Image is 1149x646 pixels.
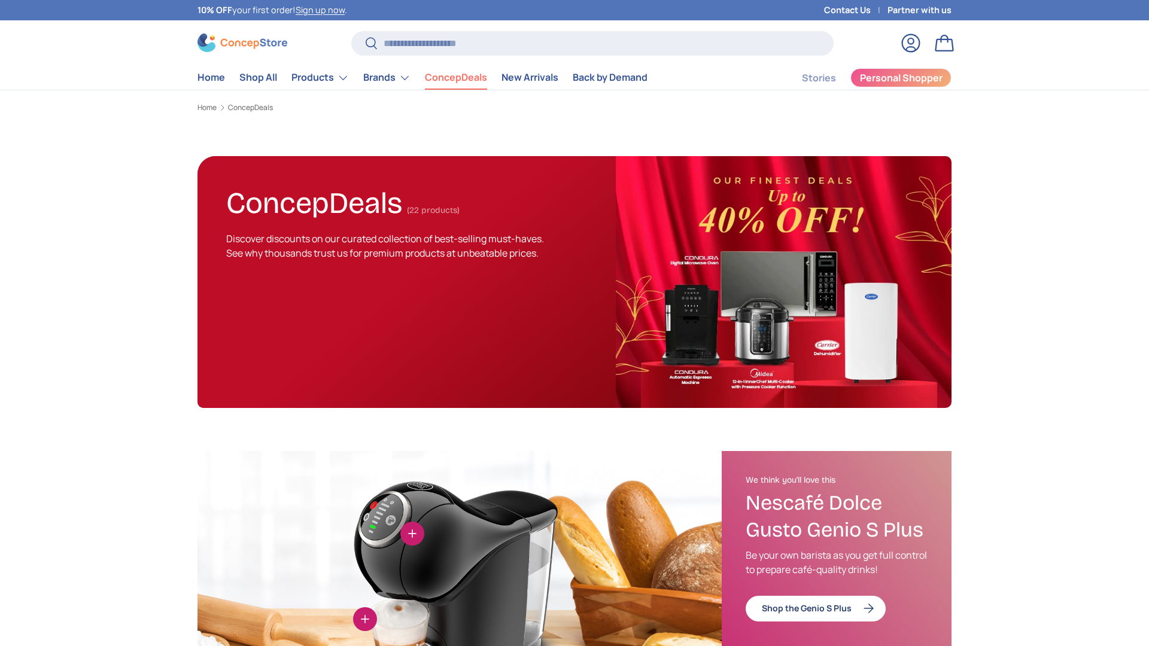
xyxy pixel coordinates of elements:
span: (22 products) [407,205,460,215]
a: ConcepDeals [425,66,487,89]
a: New Arrivals [501,66,558,89]
span: Discover discounts on our curated collection of best-selling must-haves. See why thousands trust ... [226,232,544,260]
p: Be your own barista as you get full control to prepare café-quality drinks! [746,548,928,577]
nav: Secondary [773,66,952,90]
a: Contact Us [824,4,887,17]
summary: Products [284,66,356,90]
h1: ConcepDeals [226,181,402,221]
nav: Breadcrumbs [197,102,952,113]
a: Sign up now [296,4,345,16]
strong: 10% OFF [197,4,232,16]
summary: Brands [356,66,418,90]
a: ConcepDeals [228,104,273,111]
h2: We think you'll love this [746,475,928,486]
a: Shop the Genio S Plus [746,596,886,621]
a: Home [197,104,217,111]
h3: Nescafé Dolce Gusto Genio S Plus [746,490,928,544]
a: Brands [363,66,411,90]
a: Stories [802,66,836,90]
span: Personal Shopper [860,73,943,83]
img: ConcepDeals [616,156,952,408]
p: your first order! . [197,4,347,17]
a: Home [197,66,225,89]
a: Personal Shopper [850,68,952,87]
a: Products [291,66,349,90]
nav: Primary [197,66,648,90]
a: Partner with us [887,4,952,17]
a: Back by Demand [573,66,648,89]
a: Shop All [239,66,277,89]
img: ConcepStore [197,33,287,52]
